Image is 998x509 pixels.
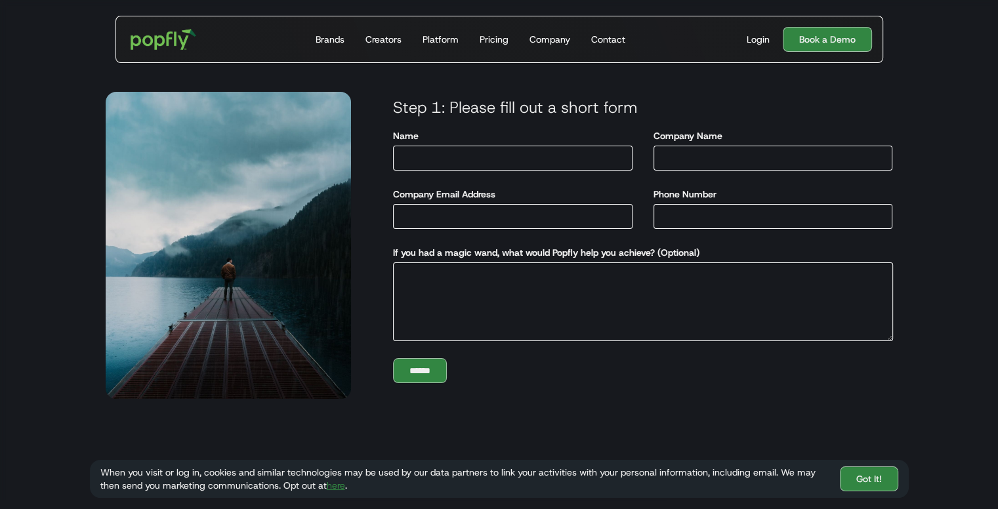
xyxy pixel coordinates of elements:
[747,33,770,46] div: Login
[121,20,206,59] a: home
[393,129,419,142] label: Name
[524,16,575,62] a: Company
[741,33,775,46] a: Login
[840,466,898,491] a: Got It!
[480,33,509,46] div: Pricing
[310,16,350,62] a: Brands
[351,98,904,383] form: Demo Form - Main Conversion
[417,16,464,62] a: Platform
[591,33,625,46] div: Contact
[474,16,514,62] a: Pricing
[100,466,829,492] div: When you visit or log in, cookies and similar technologies may be used by our data partners to li...
[393,246,699,259] label: If you had a magic wand, what would Popfly help you achieve? (Optional)
[423,33,459,46] div: Platform
[393,188,495,201] label: Company Email Address
[365,33,402,46] div: Creators
[654,188,717,201] label: Phone Number
[783,27,872,52] a: Book a Demo
[530,33,570,46] div: Company
[327,479,345,491] a: here
[383,98,904,117] h3: Step 1: Please fill out a short form
[360,16,407,62] a: Creators
[316,33,344,46] div: Brands
[654,129,722,142] label: Company Name
[586,16,631,62] a: Contact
